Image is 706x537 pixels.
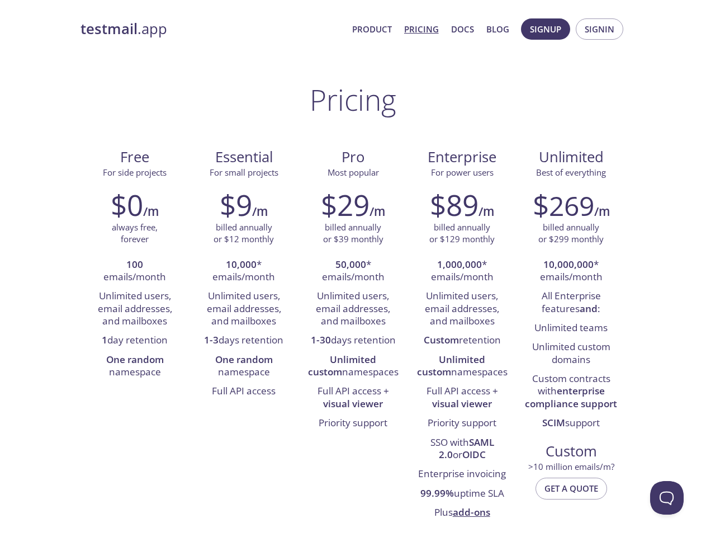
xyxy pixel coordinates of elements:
li: Unlimited users, email addresses, and mailboxes [198,287,290,331]
strong: testmail [80,19,138,39]
h2: $0 [111,188,143,222]
strong: enterprise compliance support [525,384,617,409]
strong: SCIM [542,416,565,429]
strong: 1,000,000 [437,258,482,271]
p: billed annually or $129 monthly [429,222,495,246]
h6: /m [143,202,159,221]
span: Most popular [328,167,379,178]
strong: 100 [126,258,143,271]
strong: One random [106,353,164,366]
strong: 1-30 [311,333,331,346]
h6: /m [252,202,268,221]
li: Plus [416,503,508,522]
h2: $9 [220,188,252,222]
strong: OIDC [462,448,486,461]
a: Pricing [404,22,439,36]
li: retention [416,331,508,350]
li: namespaces [307,351,399,383]
span: Essential [198,148,290,167]
a: Product [352,22,392,36]
li: Unlimited users, email addresses, and mailboxes [89,287,181,331]
span: Signup [530,22,561,36]
li: namespaces [416,351,508,383]
strong: 1-3 [204,333,219,346]
li: SSO with or [416,434,508,465]
h2: $89 [430,188,478,222]
h2: $ [533,188,594,222]
strong: One random [215,353,273,366]
li: * emails/month [198,256,290,288]
span: Signin [585,22,614,36]
button: Get a quote [536,478,607,499]
li: Full API access + [307,382,399,414]
li: Full API access + [416,382,508,414]
li: Enterprise invoicing [416,465,508,484]
a: add-ons [453,506,490,519]
li: * emails/month [525,256,617,288]
span: Free [89,148,181,167]
li: Priority support [307,414,399,433]
strong: visual viewer [323,397,383,410]
strong: 1 [102,333,107,346]
li: * emails/month [416,256,508,288]
h2: $29 [321,188,369,222]
a: Blog [486,22,509,36]
h1: Pricing [310,83,396,116]
span: Unlimited [539,147,604,167]
span: Get a quote [544,481,598,496]
a: Docs [451,22,474,36]
span: Best of everything [536,167,606,178]
li: Unlimited users, email addresses, and mailboxes [416,287,508,331]
li: Unlimited custom domains [525,338,617,370]
h6: /m [369,202,385,221]
li: emails/month [89,256,181,288]
li: days retention [198,331,290,350]
span: Pro [307,148,399,167]
p: always free, forever [112,222,158,246]
h6: /m [594,202,610,221]
li: Unlimited users, email addresses, and mailboxes [307,287,399,331]
strong: Custom [424,333,459,346]
li: Full API access [198,382,290,401]
p: billed annually or $39 monthly [323,222,383,246]
iframe: Help Scout Beacon - Open [650,481,684,515]
span: For power users [431,167,494,178]
strong: Unlimited custom [417,353,486,378]
a: testmail.app [80,20,343,39]
li: namespace [198,351,290,383]
li: support [525,414,617,433]
button: Signin [576,18,623,40]
span: > 10 million emails/m? [528,461,614,472]
strong: and [580,302,598,315]
strong: 99.99% [420,487,454,500]
li: namespace [89,351,181,383]
li: Unlimited teams [525,319,617,338]
strong: visual viewer [432,397,492,410]
span: 269 [549,187,594,224]
strong: 10,000,000 [543,258,594,271]
p: billed annually or $299 monthly [538,222,604,246]
button: Signup [521,18,570,40]
span: Enterprise [416,148,508,167]
h6: /m [478,202,494,221]
p: billed annually or $12 monthly [214,222,274,246]
li: Priority support [416,414,508,433]
strong: 50,000 [335,258,366,271]
strong: Unlimited custom [308,353,377,378]
span: For side projects [103,167,167,178]
li: day retention [89,331,181,350]
li: uptime SLA [416,484,508,503]
li: days retention [307,331,399,350]
li: All Enterprise features : [525,287,617,319]
strong: SAML 2.0 [439,436,494,461]
span: For small projects [210,167,278,178]
span: Custom [525,442,617,461]
li: * emails/month [307,256,399,288]
strong: 10,000 [226,258,257,271]
li: Custom contracts with [525,370,617,414]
